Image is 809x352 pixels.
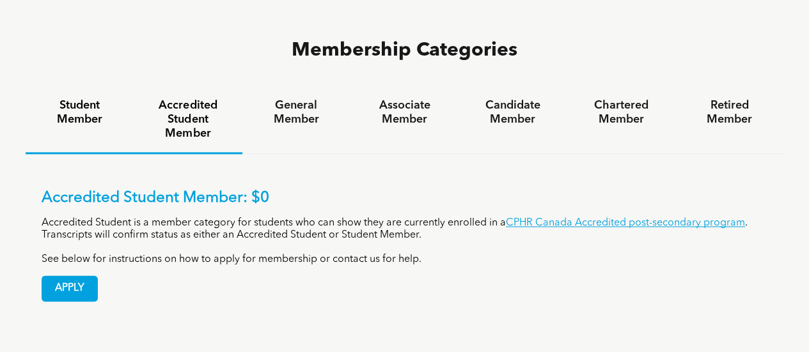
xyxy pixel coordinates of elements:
[506,218,745,228] a: CPHR Canada Accredited post-secondary program
[42,189,767,208] p: Accredited Student Member: $0
[470,98,555,126] h4: Candidate Member
[292,41,517,60] span: Membership Categories
[254,98,339,126] h4: General Member
[42,275,98,302] a: APPLY
[42,254,767,266] p: See below for instructions on how to apply for membership or contact us for help.
[145,98,230,141] h4: Accredited Student Member
[37,98,122,126] h4: Student Member
[362,98,447,126] h4: Associate Member
[578,98,663,126] h4: Chartered Member
[687,98,772,126] h4: Retired Member
[42,217,767,241] p: Accredited Student is a member category for students who can show they are currently enrolled in ...
[42,276,97,301] span: APPLY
